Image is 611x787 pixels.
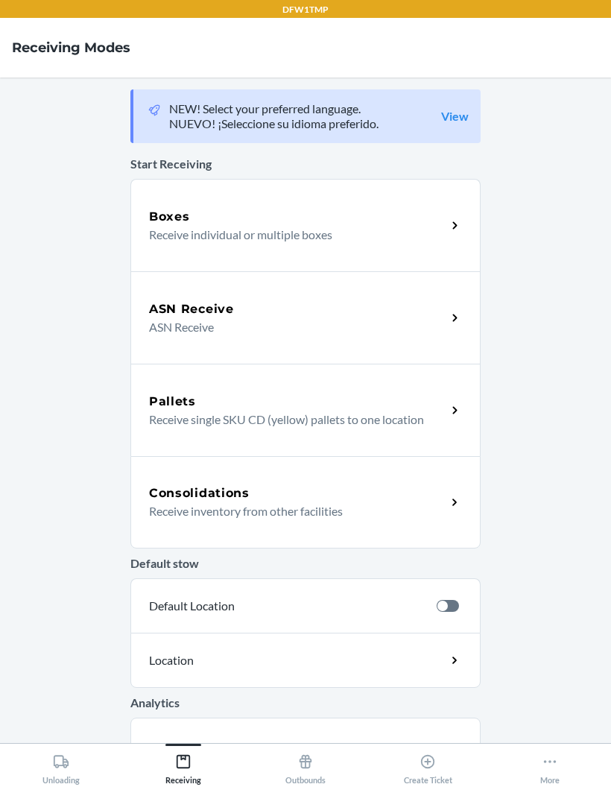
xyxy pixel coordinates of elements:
[149,651,325,669] p: Location
[149,597,425,615] p: Default Location
[130,155,481,173] p: Start Receiving
[169,101,379,116] p: NEW! Select your preferred language.
[540,748,560,785] div: More
[285,748,326,785] div: Outbounds
[282,3,329,16] p: DFW1TMP
[149,411,434,429] p: Receive single SKU CD (yellow) pallets to one location
[404,748,452,785] div: Create Ticket
[367,744,489,785] button: Create Ticket
[42,748,80,785] div: Unloading
[130,694,481,712] p: Analytics
[244,744,367,785] button: Outbounds
[149,393,196,411] h5: Pallets
[130,456,481,549] a: ConsolidationsReceive inventory from other facilities
[130,179,481,271] a: BoxesReceive individual or multiple boxes
[12,38,130,57] h4: Receiving Modes
[122,744,244,785] button: Receiving
[130,271,481,364] a: ASN ReceiveASN Receive
[169,116,379,131] p: NUEVO! ¡Seleccione su idioma preferido.
[130,364,481,456] a: PalletsReceive single SKU CD (yellow) pallets to one location
[130,633,481,688] a: Location
[489,744,611,785] button: More
[149,484,250,502] h5: Consolidations
[149,318,434,336] p: ASN Receive
[165,748,201,785] div: Receiving
[149,208,190,226] h5: Boxes
[130,554,481,572] p: Default stow
[441,109,469,124] a: View
[149,226,434,244] p: Receive individual or multiple boxes
[149,502,434,520] p: Receive inventory from other facilities
[149,300,234,318] h5: ASN Receive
